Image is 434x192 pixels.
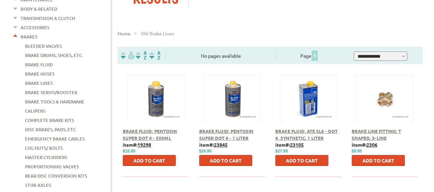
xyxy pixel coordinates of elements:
[199,128,253,141] a: Brake Fluid: Pentosin Super DOT 4 - 1 Liter
[275,142,304,148] b: item#:
[123,155,176,166] button: Add to Cart
[25,134,85,143] a: Emergency Brake Cables
[25,42,62,50] a: Bleeder Valves
[25,69,55,78] a: Brake Hoses
[134,51,148,59] img: Sort by Headline
[25,106,45,115] a: Calipers
[352,149,362,154] span: $9.95
[275,155,328,166] button: Add to Cart
[352,155,405,166] button: Add to Cart
[362,157,394,163] span: Add to Cart
[121,51,134,59] img: filterpricelow.svg
[352,128,401,141] a: Brake Line Fitting: T Shaped, 3-line
[148,51,162,59] img: Sort by Sales Rank
[210,157,242,163] span: Add to Cart
[25,51,83,60] a: Brake Drums, Shoes, Etc.
[25,97,84,106] a: Brake Tools & Hardware
[21,4,57,13] a: Body & Related
[123,149,135,154] span: $18.95
[366,142,377,148] u: 2306
[123,142,151,148] b: item#:
[199,155,252,166] button: Add to Cart
[123,128,177,141] a: Brake Fluid: Pentosin Super DOT 4 - 500ml
[290,142,304,148] u: 23105
[25,181,51,190] a: Stub Axles
[25,60,53,69] a: Brake Fluid
[352,142,377,148] b: item#:
[286,157,318,163] span: Add to Cart
[25,171,87,180] a: Rear Disc Conversion Kits
[133,157,165,163] span: Add to Cart
[166,52,276,59] div: No pages available
[275,149,288,154] span: $27.95
[199,142,228,148] b: item#:
[276,49,342,61] div: Page
[25,162,79,171] a: Proportioning Valves
[141,30,174,36] span: VW brake lines
[21,23,49,32] a: Accessories
[21,32,37,41] a: Brakes
[25,88,77,97] a: Brake Servo/Booster
[25,144,63,153] a: Lug Nuts/ Bolts
[25,116,74,125] a: Complete Brake Kits
[214,142,228,148] u: 23845
[25,79,53,88] a: Brake Lines
[312,50,318,61] span: 1
[25,153,67,162] a: Master Cylinders
[137,142,151,148] u: 19298
[25,125,77,134] a: Disc Brakes, Pads, Etc.
[275,128,338,141] a: Brake Fluid: ATE SL6 - DOT 4, Synthetic, 1 Liter
[199,149,212,154] span: $24.95
[118,30,131,36] a: Home
[21,14,75,23] a: Transmission & Clutch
